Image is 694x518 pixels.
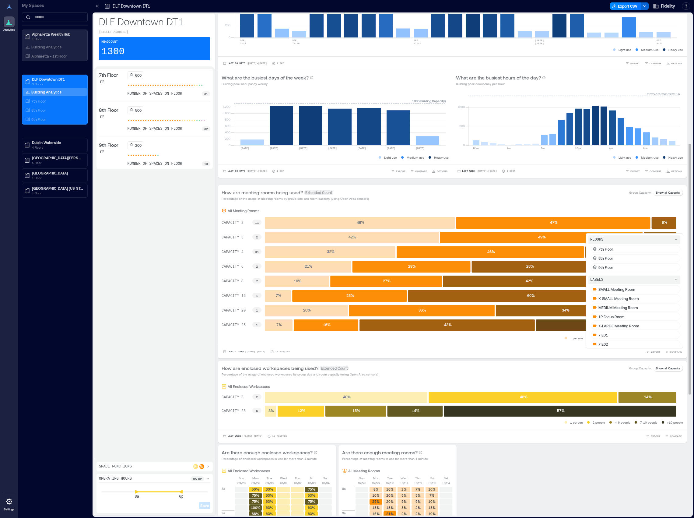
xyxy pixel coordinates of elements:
text: 63% [266,512,273,516]
text: 12pm [575,147,581,150]
text: 15% [372,512,380,516]
text: 7-13 [240,42,246,45]
text: [DATE] [240,147,249,150]
p: 09/30 [386,481,394,485]
p: Dublin Waterside [32,140,83,145]
p: Heavy use [668,155,683,160]
button: COMPARE [409,168,428,174]
p: Medium use [641,155,659,160]
p: Tue [387,476,393,481]
p: Light use [384,155,397,160]
text: SEP [414,39,418,42]
p: number of spaces on floor [128,161,182,166]
text: CAPACITY 25 [222,409,246,413]
text: 42 % [349,235,356,239]
text: 6 % [662,220,667,224]
p: 1 Day [277,169,284,173]
p: 1 Floor [32,37,83,41]
text: 50% [252,487,259,491]
p: X-SMALL Meeting Room [598,296,639,301]
p: 200 [135,143,142,148]
p: All Meeting Rooms [228,208,259,213]
button: Save [199,502,210,509]
text: 14-20 [292,42,300,45]
p: 09/29 [251,481,260,485]
p: 7th Floor [598,247,613,252]
p: 15 minutes [272,434,287,438]
p: 10/03 [428,481,436,485]
button: COMPARE [664,349,683,355]
p: number of spaces on floor [128,91,182,96]
p: Are there enough enclosed workspaces? [222,449,313,456]
span: COMPARE [650,169,661,173]
p: My Spaces [22,2,88,9]
span: COMPARE [415,169,427,173]
p: 9th Floor [99,141,118,149]
text: 7% [429,493,434,497]
p: All Enclosed Workspaces [228,384,270,389]
text: CAPACITY 6 [222,265,244,269]
p: DLF Downtown DT1 [32,77,83,82]
text: 10% [428,487,436,491]
p: 7th Floor [99,71,118,79]
p: MEDIUM Meeting Room [598,305,638,310]
tspan: 500 [459,124,465,128]
text: 4am [507,147,511,150]
p: Alpharetta - 1st Floor [31,54,67,58]
text: 2% [401,487,407,491]
text: 34 % [562,308,570,312]
text: 28 % [526,264,534,268]
p: 7 E02 [598,342,608,347]
text: 63% [266,506,273,509]
text: OCT [657,39,661,42]
span: COMPARE [650,62,661,65]
tspan: 0 [229,35,230,39]
p: What are the busiest hours of the day? [456,74,541,81]
p: Wed [280,476,287,481]
p: 1 person [570,336,583,340]
text: 16 % [323,322,331,327]
p: Mon [252,476,259,481]
button: EXPORT [624,60,641,66]
p: LABELS [590,277,603,282]
p: >10 people [667,420,683,425]
text: 2% [415,512,421,516]
p: 1 Floor [32,191,83,196]
text: 21 % [305,264,312,268]
text: 57 % [557,408,565,413]
p: Space Functions [99,464,132,469]
text: 60 % [527,293,535,298]
p: DLF Downtown DT1 [99,15,210,27]
button: EXPORT [645,433,661,439]
span: Extended Count [304,190,333,195]
p: What are the busiest days of the week? [222,74,309,81]
span: OPTIONS [671,62,682,65]
p: FLOORS [590,237,603,242]
p: Fri [310,476,313,481]
text: 47 % [550,220,558,224]
span: EXPORT [651,434,660,438]
text: [DATE] [299,147,308,150]
text: [DATE] [357,147,366,150]
p: 10/04 [321,481,330,485]
text: SEP [240,39,245,42]
p: [GEOGRAPHIC_DATA] [32,171,83,175]
button: OPTIONS [665,60,683,66]
p: Alpharetta Wealth Hub [32,32,83,37]
tspan: 400 [225,130,230,134]
p: 3 Floors [32,82,83,86]
text: 63% [308,512,315,516]
text: 21-27 [414,42,421,45]
p: Building peak occupancy weekly [222,81,314,86]
p: 8th Floor [99,106,118,114]
span: Save [200,503,209,508]
text: 8am [541,147,545,150]
text: CAPACITY 8 [222,279,244,284]
tspan: 200 [225,23,230,27]
text: 75% [252,499,259,503]
text: 14 % [644,395,652,399]
text: 75% [308,499,315,503]
p: Sat [323,476,328,481]
p: 4 Floors [32,145,83,150]
p: 13 [204,161,208,166]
